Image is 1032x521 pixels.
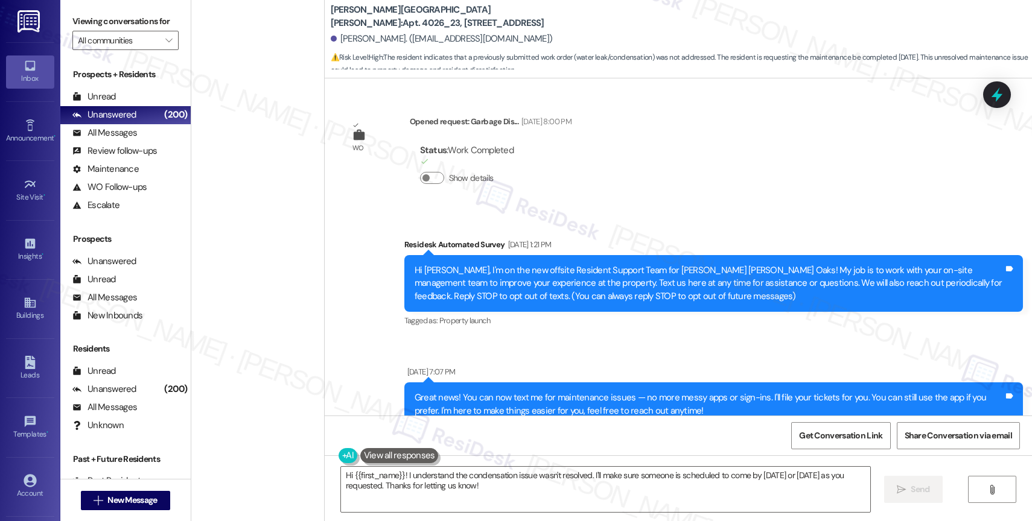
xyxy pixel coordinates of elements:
div: [PERSON_NAME]. ([EMAIL_ADDRESS][DOMAIN_NAME]) [331,33,553,45]
i:  [897,485,906,494]
div: [DATE] 8:00 PM [518,115,572,128]
div: All Messages [72,291,137,304]
div: WO Follow-ups [72,181,147,194]
div: Opened request: Garbage Dis... [410,115,572,132]
div: Past + Future Residents [60,453,191,466]
div: Unanswered [72,109,136,121]
span: New Message [107,494,157,507]
span: : The resident indicates that a previously submitted work order (water leak/condensation) was not... [331,51,1032,77]
a: Inbox [6,55,54,88]
i:  [165,36,172,45]
div: (200) [161,380,190,399]
span: Get Conversation Link [799,429,882,442]
a: Account [6,470,54,503]
div: Residents [60,343,191,355]
span: • [42,250,43,259]
div: Review follow-ups [72,145,157,157]
a: Templates • [6,411,54,444]
b: Status [420,144,447,156]
strong: ⚠️ Risk Level: High [331,52,383,62]
div: Prospects [60,233,191,245]
span: • [46,428,48,437]
button: New Message [81,491,170,510]
button: Send [884,476,943,503]
div: [DATE] 7:07 PM [404,365,456,378]
div: Unread [72,90,116,103]
span: Share Conversation via email [905,429,1012,442]
input: All communities [78,31,159,50]
div: Residesk Automated Survey [404,238,1023,255]
div: (200) [161,106,190,124]
a: Insights • [6,233,54,266]
span: • [54,132,56,141]
div: Great news! You can now text me for maintenance issues — no more messy apps or sign-ins. I'll fil... [415,391,1004,417]
div: New Inbounds [72,309,142,322]
div: All Messages [72,401,137,414]
div: Unread [72,365,116,377]
a: Site Visit • [6,174,54,207]
div: [DATE] 1:21 PM [505,238,552,251]
div: WO [352,142,364,154]
div: Hi [PERSON_NAME], I'm on the new offsite Resident Support Team for [PERSON_NAME] [PERSON_NAME] Oa... [415,264,1004,303]
i:  [94,496,103,505]
label: Show details [449,172,494,185]
b: [PERSON_NAME][GEOGRAPHIC_DATA][PERSON_NAME]: Apt. 4026_23, [STREET_ADDRESS] [331,4,572,30]
div: All Messages [72,127,137,139]
a: Leads [6,352,54,385]
div: Tagged as: [404,312,1023,329]
span: • [43,191,45,200]
div: Past Residents [72,475,145,487]
img: ResiDesk Logo [18,10,42,33]
label: Viewing conversations for [72,12,179,31]
button: Share Conversation via email [897,422,1020,449]
textarea: Hi {{first_name}}! I understand the condensation issue wasn't resolved. I'll make sure someone is... [341,467,870,512]
div: : Work Completed [420,141,514,169]
a: Buildings [6,292,54,325]
div: Unknown [72,419,124,432]
div: Maintenance [72,163,139,175]
div: Unread [72,273,116,286]
span: Send [911,483,929,496]
div: Unanswered [72,255,136,268]
i:  [987,485,996,494]
button: Get Conversation Link [791,422,890,449]
span: Property launch [439,315,490,326]
div: Unanswered [72,383,136,396]
div: Prospects + Residents [60,68,191,81]
div: Escalate [72,199,119,212]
